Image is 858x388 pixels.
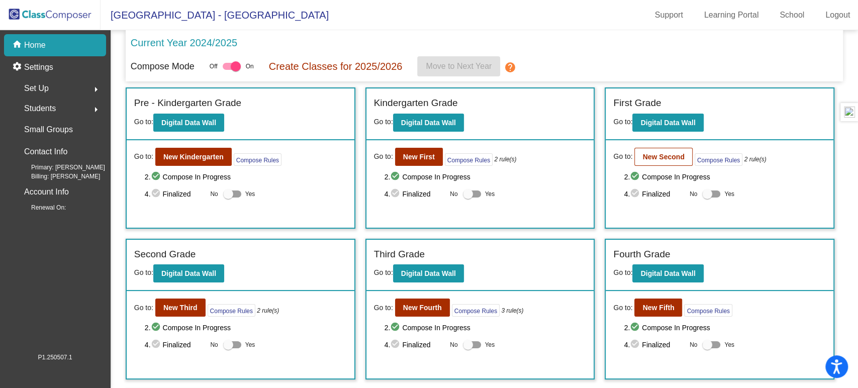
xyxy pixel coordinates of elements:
[613,303,632,313] span: Go to:
[642,304,674,312] b: New Fifth
[613,247,670,262] label: Fourth Grade
[393,114,464,132] button: Digital Data Wall
[145,322,347,334] span: 2. Compose In Progress
[494,155,516,164] i: 2 rule(s)
[151,322,163,334] mat-icon: check_circle
[385,339,445,351] span: 4. Finalized
[24,145,67,159] p: Contact Info
[390,171,402,183] mat-icon: check_circle
[151,171,163,183] mat-icon: check_circle
[450,340,457,349] span: No
[12,61,24,73] mat-icon: settings
[695,153,742,166] button: Compose Rules
[385,322,587,334] span: 2. Compose In Progress
[24,39,46,51] p: Home
[161,119,216,127] b: Digital Data Wall
[15,203,66,212] span: Renewal On:
[210,62,218,71] span: Off
[501,306,523,315] i: 3 rule(s)
[15,163,105,172] span: Primary: [PERSON_NAME]
[630,188,642,200] mat-icon: check_circle
[817,7,858,23] a: Logout
[403,304,442,312] b: New Fourth
[724,188,734,200] span: Yes
[450,189,457,199] span: No
[504,61,516,73] mat-icon: help
[403,153,435,161] b: New First
[630,339,642,351] mat-icon: check_circle
[744,155,766,164] i: 2 rule(s)
[210,189,218,199] span: No
[161,269,216,277] b: Digital Data Wall
[134,247,196,262] label: Second Grade
[385,171,587,183] span: 2. Compose In Progress
[24,123,73,137] p: Small Groups
[12,39,24,51] mat-icon: home
[24,61,53,73] p: Settings
[24,185,69,199] p: Account Info
[208,304,255,317] button: Compose Rules
[485,339,495,351] span: Yes
[624,188,685,200] span: 4. Finalized
[145,339,206,351] span: 4. Finalized
[134,303,153,313] span: Go to:
[134,268,153,276] span: Go to:
[390,322,402,334] mat-icon: check_circle
[245,188,255,200] span: Yes
[613,118,632,126] span: Go to:
[684,304,732,317] button: Compose Rules
[390,188,402,200] mat-icon: check_circle
[134,96,241,111] label: Pre - Kindergarten Grade
[696,7,767,23] a: Learning Portal
[401,269,456,277] b: Digital Data Wall
[640,119,695,127] b: Digital Data Wall
[24,102,56,116] span: Students
[151,339,163,351] mat-icon: check_circle
[145,188,206,200] span: 4. Finalized
[153,264,224,282] button: Digital Data Wall
[395,299,450,317] button: New Fourth
[153,114,224,132] button: Digital Data Wall
[632,264,703,282] button: Digital Data Wall
[630,171,642,183] mat-icon: check_circle
[374,118,393,126] span: Go to:
[134,151,153,162] span: Go to:
[155,299,206,317] button: New Third
[151,188,163,200] mat-icon: check_circle
[245,339,255,351] span: Yes
[134,118,153,126] span: Go to:
[452,304,500,317] button: Compose Rules
[15,172,100,181] span: Billing: [PERSON_NAME]
[24,81,49,95] span: Set Up
[374,268,393,276] span: Go to:
[257,306,279,315] i: 2 rule(s)
[724,339,734,351] span: Yes
[632,114,703,132] button: Digital Data Wall
[485,188,495,200] span: Yes
[374,303,393,313] span: Go to:
[690,340,697,349] span: No
[417,56,500,76] button: Move to Next Year
[163,304,198,312] b: New Third
[401,119,456,127] b: Digital Data Wall
[647,7,691,23] a: Support
[634,299,682,317] button: New Fifth
[131,60,195,73] p: Compose Mode
[234,153,281,166] button: Compose Rules
[101,7,329,23] span: [GEOGRAPHIC_DATA] - [GEOGRAPHIC_DATA]
[131,35,237,50] p: Current Year 2024/2025
[630,322,642,334] mat-icon: check_circle
[613,151,632,162] span: Go to:
[390,339,402,351] mat-icon: check_circle
[772,7,812,23] a: School
[690,189,697,199] span: No
[90,104,102,116] mat-icon: arrow_right
[246,62,254,71] span: On
[624,171,826,183] span: 2. Compose In Progress
[155,148,232,166] button: New Kindergarten
[445,153,493,166] button: Compose Rules
[624,339,685,351] span: 4. Finalized
[385,188,445,200] span: 4. Finalized
[374,96,458,111] label: Kindergarten Grade
[374,151,393,162] span: Go to:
